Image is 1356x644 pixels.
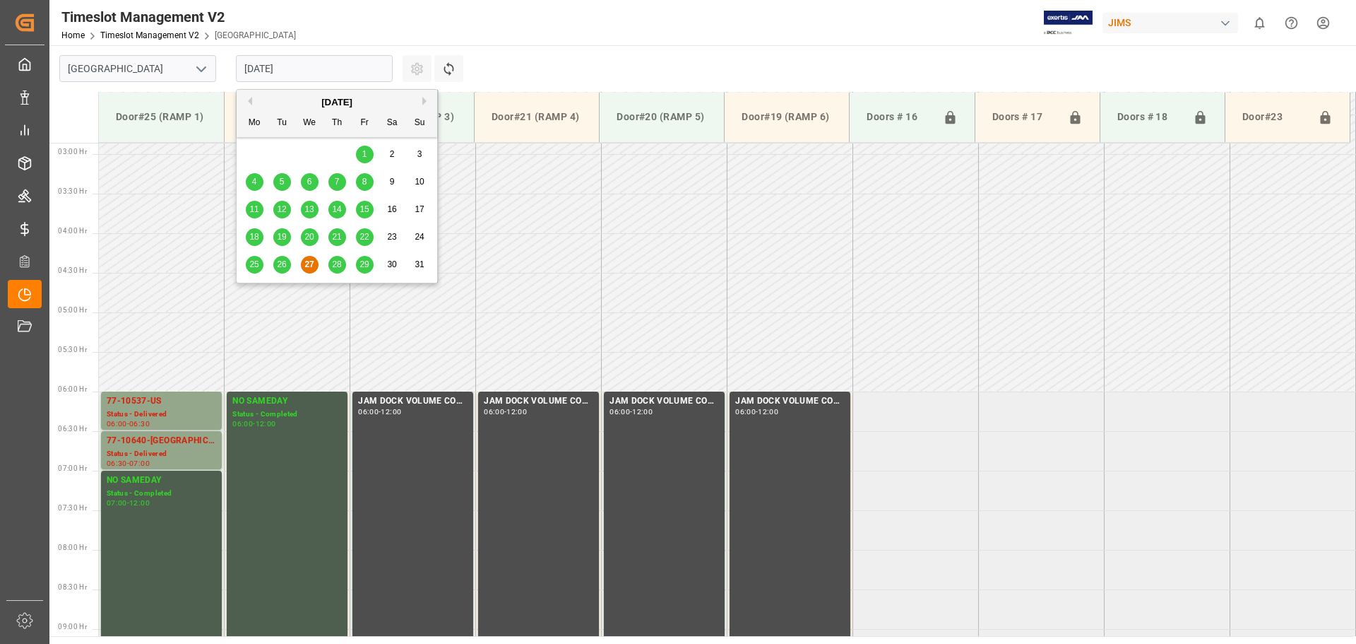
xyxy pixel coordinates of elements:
div: Choose Sunday, August 10th, 2025 [411,173,429,191]
span: 05:00 Hr [58,306,87,314]
span: 04:30 Hr [58,267,87,274]
div: Choose Thursday, August 21st, 2025 [328,228,346,246]
span: 3 [417,149,422,159]
div: 06:30 [129,421,150,427]
div: Choose Wednesday, August 6th, 2025 [301,173,319,191]
span: 06:00 Hr [58,385,87,393]
div: Sa [383,115,401,132]
div: Choose Tuesday, August 12th, 2025 [273,201,291,218]
div: 12:00 [632,409,653,415]
div: Choose Friday, August 29th, 2025 [356,256,374,274]
div: Doors # 16 [861,104,936,131]
div: Choose Friday, August 15th, 2025 [356,201,374,218]
span: 26 [277,259,286,269]
div: Choose Saturday, August 16th, 2025 [383,201,401,218]
input: Type to search/select [59,55,216,82]
div: 06:00 [735,409,756,415]
span: 19 [277,232,286,242]
div: - [127,500,129,506]
span: 28 [332,259,341,269]
div: Choose Sunday, August 17th, 2025 [411,201,429,218]
span: 31 [415,259,424,269]
div: Choose Friday, August 22nd, 2025 [356,228,374,246]
span: 22 [359,232,369,242]
div: Choose Tuesday, August 26th, 2025 [273,256,291,274]
span: 06:30 Hr [58,425,87,433]
span: 12 [277,204,286,214]
div: 12:00 [256,421,276,427]
div: Door#25 (RAMP 1) [110,104,213,130]
span: 29 [359,259,369,269]
span: 05:30 Hr [58,346,87,353]
span: 27 [304,259,314,269]
div: Mo [246,115,263,132]
span: 20 [304,232,314,242]
span: 7 [335,177,340,187]
div: Choose Tuesday, August 5th, 2025 [273,173,291,191]
div: Th [328,115,346,132]
div: - [127,421,129,427]
span: 17 [415,204,424,214]
div: JAM DOCK VOLUME CONTROL [609,394,719,409]
span: 07:30 Hr [58,504,87,512]
div: Timeslot Management V2 [61,6,296,28]
span: 5 [280,177,285,187]
div: JIMS [1102,13,1238,33]
div: Choose Monday, August 4th, 2025 [246,173,263,191]
div: 07:00 [129,460,150,467]
span: 14 [332,204,341,214]
div: Choose Saturday, August 23rd, 2025 [383,228,401,246]
input: DD.MM.YYYY [236,55,393,82]
div: Door#19 (RAMP 6) [736,104,838,130]
div: Choose Sunday, August 24th, 2025 [411,228,429,246]
span: 4 [252,177,257,187]
div: Doors # 18 [1112,104,1187,131]
div: 77-10537-US [107,394,216,409]
div: 12:00 [381,409,401,415]
div: 07:00 [107,500,127,506]
span: 23 [387,232,396,242]
button: Next Month [422,97,431,105]
div: Choose Saturday, August 2nd, 2025 [383,146,401,163]
div: NO SAMEDAY [107,474,216,488]
span: 03:00 Hr [58,148,87,156]
span: 13 [304,204,314,214]
div: Choose Sunday, August 3rd, 2025 [411,146,429,163]
a: Home [61,30,85,40]
div: Tu [273,115,291,132]
div: Choose Thursday, August 28th, 2025 [328,256,346,274]
div: We [301,115,319,132]
div: Choose Monday, August 11th, 2025 [246,201,263,218]
div: Choose Saturday, August 9th, 2025 [383,173,401,191]
div: Choose Wednesday, August 27th, 2025 [301,256,319,274]
span: 15 [359,204,369,214]
span: 6 [307,177,312,187]
div: JAM DOCK VOLUME CONTROL [735,394,845,409]
div: Choose Sunday, August 31st, 2025 [411,256,429,274]
div: NO SAMEDAY [232,394,342,409]
div: Choose Wednesday, August 20th, 2025 [301,228,319,246]
div: Door#20 (RAMP 5) [611,104,713,130]
button: Previous Month [244,97,252,105]
div: Choose Monday, August 25th, 2025 [246,256,263,274]
div: Choose Saturday, August 30th, 2025 [383,256,401,274]
a: Timeslot Management V2 [100,30,199,40]
div: Fr [356,115,374,132]
div: Choose Friday, August 1st, 2025 [356,146,374,163]
span: 21 [332,232,341,242]
span: 08:00 Hr [58,544,87,551]
div: 06:30 [107,460,127,467]
span: 8 [362,177,367,187]
div: - [379,409,381,415]
div: 06:00 [232,421,253,427]
div: Choose Monday, August 18th, 2025 [246,228,263,246]
div: 12:00 [129,500,150,506]
div: 06:00 [609,409,630,415]
div: - [630,409,632,415]
span: 04:00 Hr [58,227,87,235]
button: JIMS [1102,9,1244,36]
div: 77-10640-[GEOGRAPHIC_DATA] [107,434,216,448]
div: [DATE] [237,95,437,110]
div: 12:00 [758,409,778,415]
button: Help Center [1275,7,1307,39]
